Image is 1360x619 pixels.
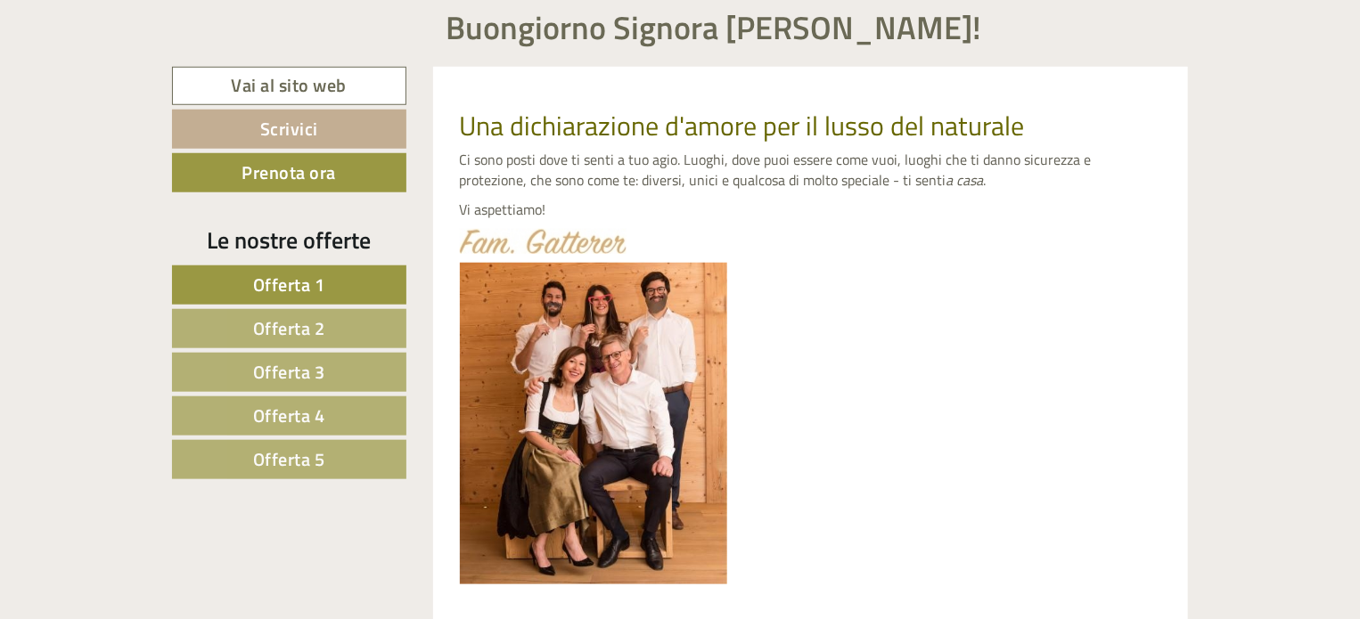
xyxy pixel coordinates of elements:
span: Offerta 4 [253,402,325,429]
a: Scrivici [172,110,406,149]
em: casa [957,169,984,191]
span: Offerta 5 [253,445,325,473]
h1: Buongiorno Signora [PERSON_NAME]! [447,10,982,45]
img: image [460,229,627,254]
p: Vi aspettiamo! [460,200,1162,220]
span: Offerta 1 [253,271,325,298]
span: Una dichiarazione d'amore per il lusso del naturale [460,105,1025,146]
div: Le nostre offerte [172,224,406,257]
em: a [946,169,954,191]
p: Ci sono posti dove ti senti a tuo agio. Luoghi, dove puoi essere come vuoi, luoghi che ti danno s... [460,150,1162,191]
span: Offerta 2 [253,314,325,342]
span: Offerta 3 [253,358,325,386]
a: Vai al sito web [172,67,406,105]
img: image [460,263,727,584]
a: Prenota ora [172,153,406,192]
